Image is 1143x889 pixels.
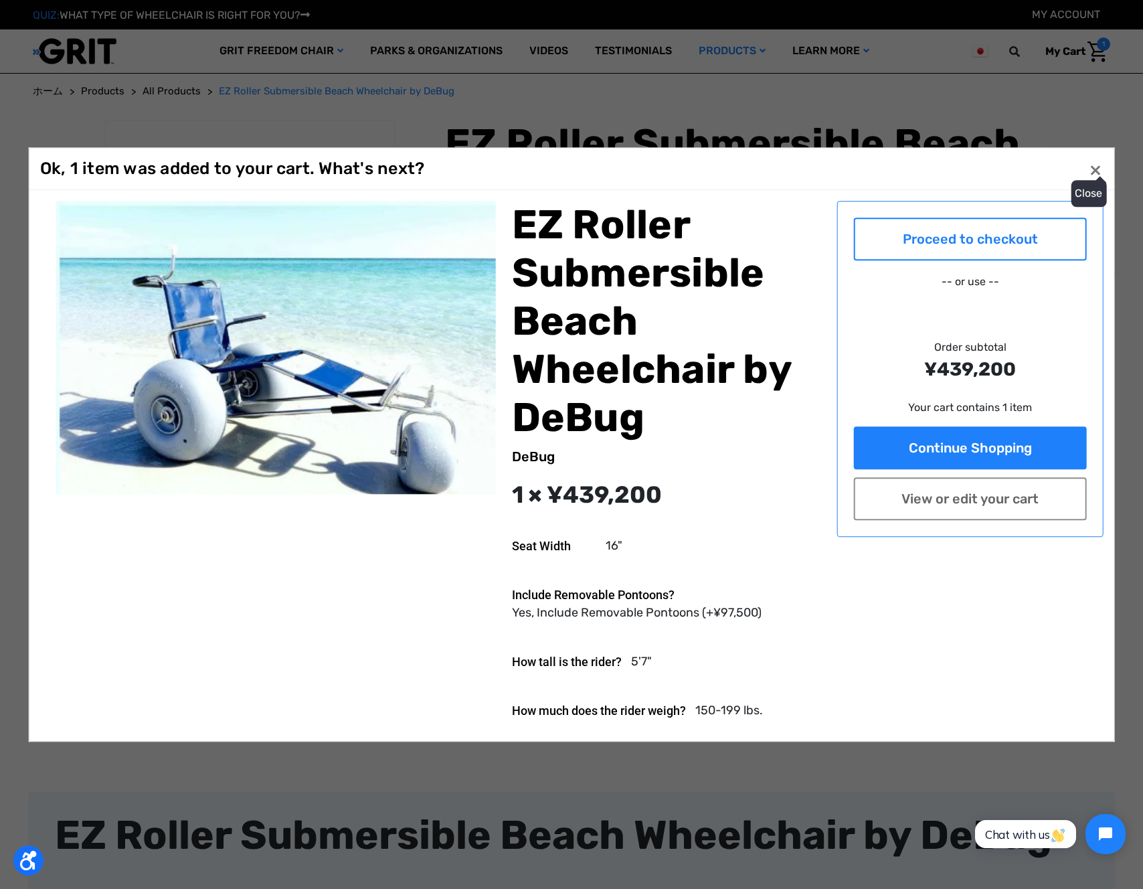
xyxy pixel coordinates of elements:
[854,426,1086,469] a: Continue Shopping
[512,537,596,555] dt: Seat Width
[854,477,1086,520] a: View or edit your cart
[1089,157,1102,182] span: ×
[854,400,1086,416] p: Your cart contains 1 item
[854,218,1086,260] a: Proceed to checkout
[40,159,425,179] h1: Ok, 1 item was added to your cart. What's next?
[512,477,821,513] div: 1 × ¥‌439,200
[854,339,1086,384] div: Order subtotal
[512,653,622,671] dt: How tall is the rider?
[854,355,1086,384] strong: ¥‌439,200
[606,537,622,555] dd: 16"
[512,447,821,467] div: DeBug
[631,653,652,671] dd: 5'7"
[512,702,686,720] dt: How much does the rider weigh?
[695,702,763,720] dd: 150-199 lbs.
[512,201,821,442] h2: EZ Roller Submersible Beach Wheelchair by DeBug
[56,201,496,494] img: EZ Roller Submersible Beach Wheelchair by DeBug
[854,295,1086,312] iframe: PayPal-paypal
[960,803,1137,866] iframe: Tidio Chat
[512,604,762,622] dd: Yes, Include Removable Pontoons (+¥‌97,500)
[512,586,675,604] dt: Include Removable Pontoons?
[854,274,1086,290] p: -- or use --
